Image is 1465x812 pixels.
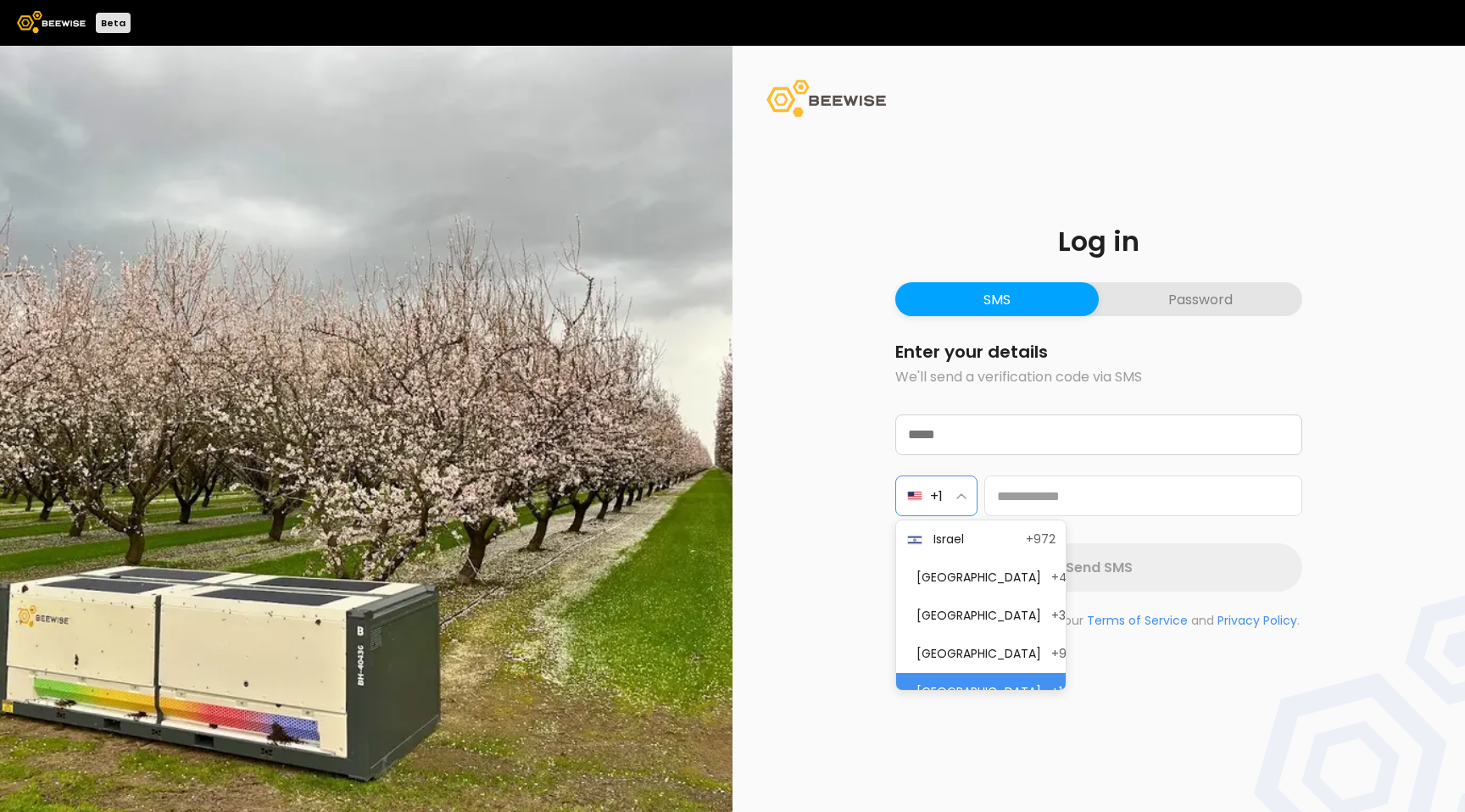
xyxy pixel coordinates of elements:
button: [GEOGRAPHIC_DATA]+1 [896,673,1066,711]
span: +1 [930,486,943,507]
img: Beewise logo [17,11,86,33]
button: Send SMS [895,543,1302,592]
h2: Enter your details [895,343,1302,360]
span: +972 [1026,531,1056,548]
span: Israel [933,531,1016,548]
span: [GEOGRAPHIC_DATA] [916,645,1041,663]
p: We'll send a verification code via SMS [895,367,1302,387]
span: +48 [1051,569,1075,587]
div: Beta [96,13,131,33]
a: Terms of Service [1087,612,1188,629]
h1: Log in [895,228,1302,255]
span: +380 [1051,607,1081,625]
span: +1 [1051,683,1062,701]
p: By continuing, you agree to our and . [895,612,1302,630]
button: +1 [895,476,978,516]
span: [GEOGRAPHIC_DATA] [916,683,1041,701]
span: [GEOGRAPHIC_DATA] [916,569,1041,587]
button: [GEOGRAPHIC_DATA]+380 [896,597,1066,635]
button: SMS [895,282,1099,316]
span: +971 [1051,645,1078,663]
span: [GEOGRAPHIC_DATA] [916,607,1041,625]
button: [GEOGRAPHIC_DATA]+971 [896,635,1066,673]
button: Password [1099,282,1302,316]
button: Israel+972 [896,520,1066,559]
button: [GEOGRAPHIC_DATA]+48 [896,559,1066,597]
a: Privacy Policy [1217,612,1297,629]
span: Send SMS [1066,557,1133,578]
